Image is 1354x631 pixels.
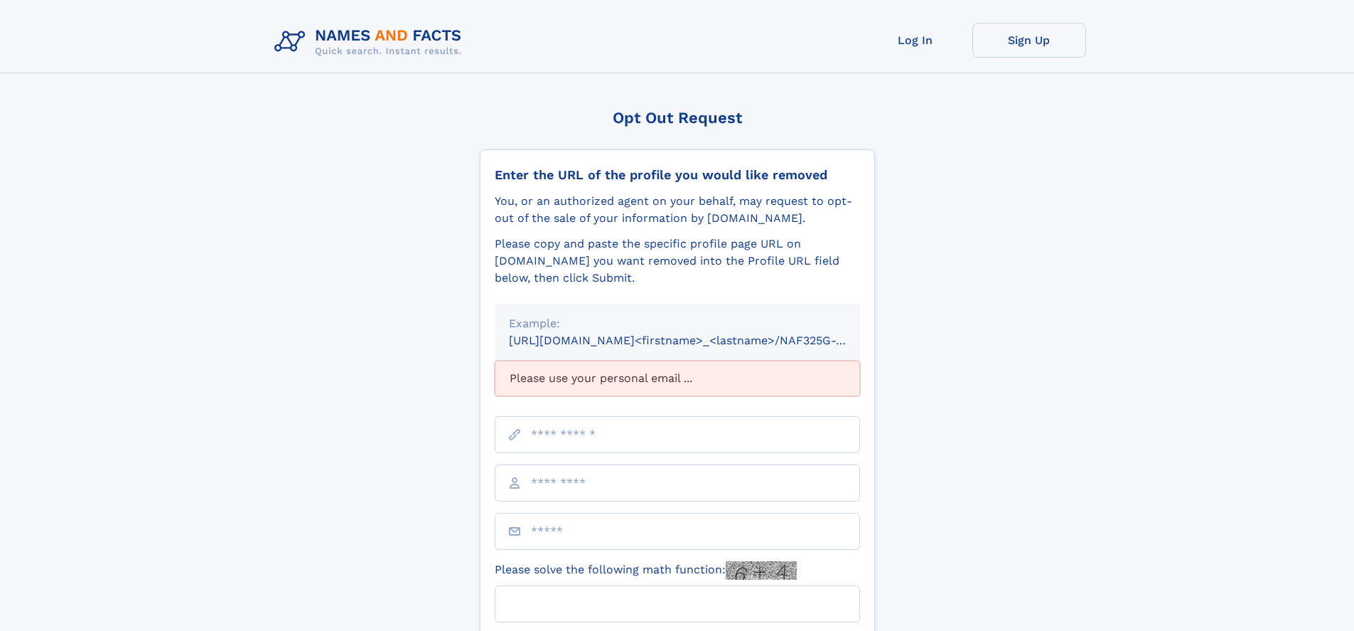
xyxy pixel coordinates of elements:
div: Please use your personal email ... [495,361,860,396]
div: Enter the URL of the profile you would like removed [495,167,860,183]
img: Logo Names and Facts [269,23,473,61]
a: Log In [859,23,972,58]
div: Example: [509,315,846,332]
a: Sign Up [972,23,1086,58]
div: Please copy and paste the specific profile page URL on [DOMAIN_NAME] you want removed into the Pr... [495,235,860,287]
div: You, or an authorized agent on your behalf, may request to opt-out of the sale of your informatio... [495,193,860,227]
div: Opt Out Request [480,109,875,127]
small: [URL][DOMAIN_NAME]<firstname>_<lastname>/NAF325G-xxxxxxxx [509,334,887,347]
label: Please solve the following math function: [495,561,797,580]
